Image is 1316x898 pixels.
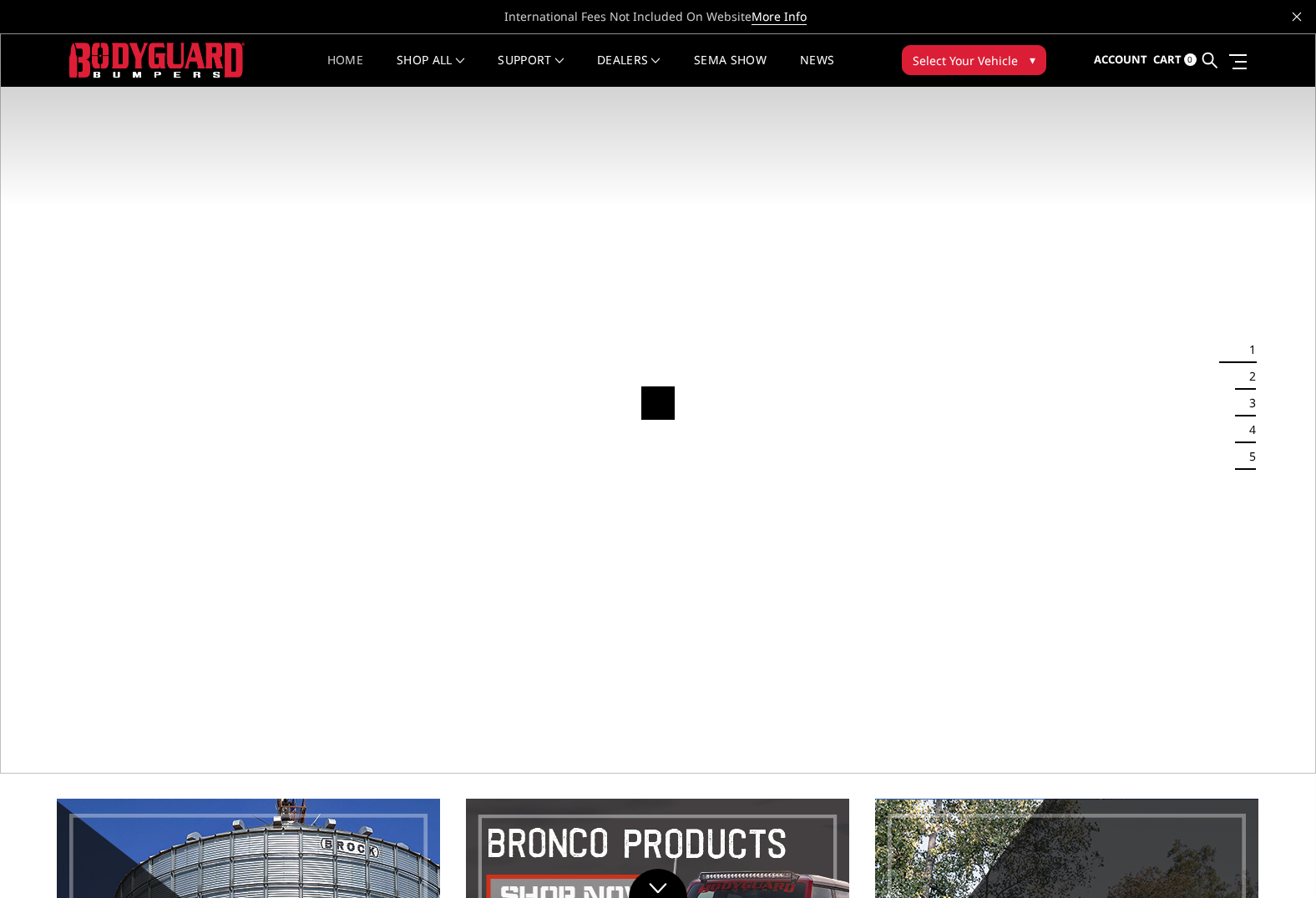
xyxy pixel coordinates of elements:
a: News [800,54,834,87]
span: ▾ [1030,51,1035,68]
button: 3 of 5 [1239,390,1256,416]
span: Cart [1153,52,1182,67]
button: 5 of 5 [1239,443,1256,470]
a: Dealers [597,54,661,87]
button: Select Your Vehicle [902,45,1046,75]
button: 2 of 5 [1239,363,1256,390]
span: Select Your Vehicle [913,52,1018,69]
img: BODYGUARD BUMPERS [69,43,245,77]
button: 4 of 5 [1239,416,1256,443]
a: More Info [752,8,807,25]
a: Support [498,54,564,87]
a: shop all [397,54,464,87]
a: SEMA Show [694,54,767,87]
span: Account [1094,52,1147,67]
a: Account [1094,38,1147,83]
button: 1 of 5 [1239,336,1256,363]
span: 0 [1184,53,1197,66]
a: Home [327,54,363,87]
a: Cart 0 [1153,38,1197,83]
